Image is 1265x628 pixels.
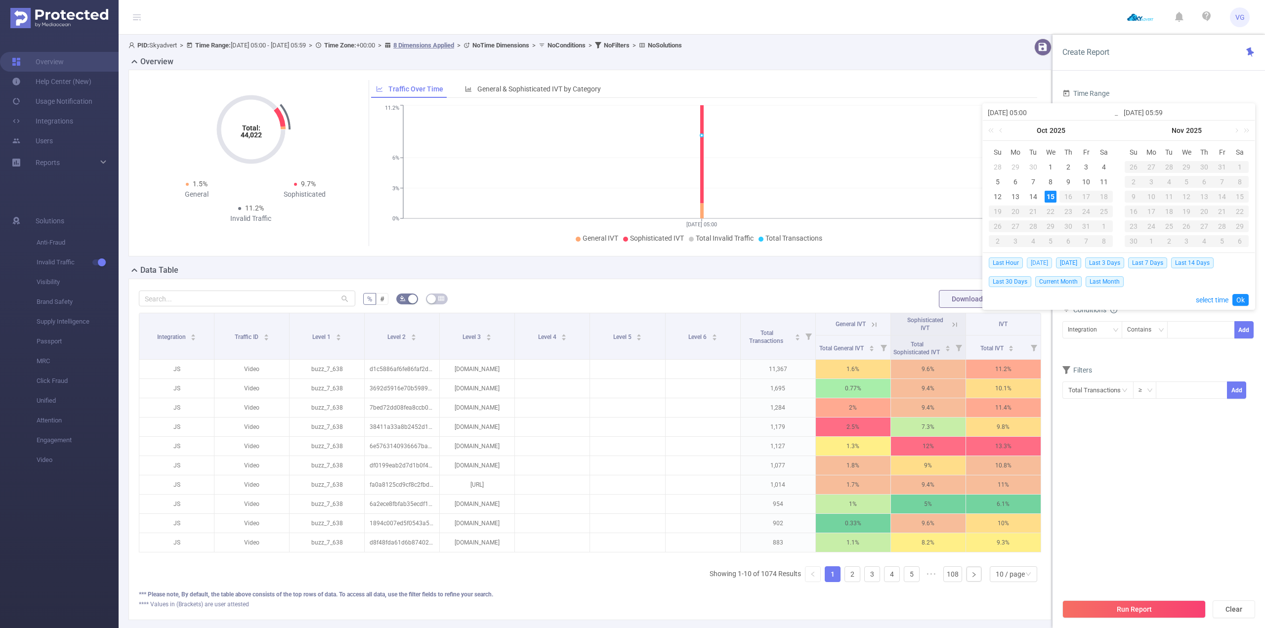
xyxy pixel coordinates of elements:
[1045,176,1056,188] div: 8
[1062,47,1109,57] span: Create Report
[1007,160,1024,174] td: September 29, 2025
[1077,174,1095,189] td: October 10, 2025
[1195,189,1213,204] td: November 13, 2025
[1059,174,1077,189] td: October 9, 2025
[810,571,816,577] i: icon: left
[1160,235,1178,247] div: 2
[988,107,1114,119] input: Start date
[1125,234,1142,249] td: November 30, 2025
[388,85,443,93] span: Traffic Over Time
[1213,160,1231,174] td: October 31, 2025
[548,42,586,49] b: No Conditions
[1178,145,1196,160] th: Wed
[1080,161,1092,173] div: 3
[1195,145,1213,160] th: Thu
[1178,161,1196,173] div: 29
[904,566,920,582] li: 5
[1195,174,1213,189] td: November 6, 2025
[1231,189,1249,204] td: November 15, 2025
[1059,235,1077,247] div: 6
[944,567,962,582] a: 108
[1213,176,1231,188] div: 7
[1124,107,1250,119] input: End date
[924,566,939,582] li: Next 5 Pages
[1059,220,1077,232] div: 30
[1178,148,1196,157] span: We
[1095,235,1113,247] div: 8
[884,566,900,582] li: 4
[37,351,119,371] span: MRC
[1178,174,1196,189] td: November 5, 2025
[630,42,639,49] span: >
[1125,145,1142,160] th: Sun
[1232,294,1249,306] a: Ok
[392,185,399,192] tspan: 3%
[1147,387,1153,394] i: icon: down
[1231,176,1249,188] div: 8
[1142,189,1160,204] td: November 10, 2025
[1049,121,1066,140] a: 2025
[1062,176,1074,188] div: 9
[1160,148,1178,157] span: Tu
[1042,219,1060,234] td: October 29, 2025
[924,566,939,582] span: •••
[37,252,119,272] span: Invalid Traffic
[1171,121,1185,140] a: Nov
[1185,121,1203,140] a: 2025
[1036,121,1049,140] a: Oct
[825,566,841,582] li: 1
[1231,148,1249,157] span: Sa
[904,567,919,582] a: 5
[1042,160,1060,174] td: October 1, 2025
[989,234,1007,249] td: November 2, 2025
[392,155,399,161] tspan: 6%
[1042,148,1060,157] span: We
[989,220,1007,232] div: 26
[1027,161,1039,173] div: 30
[1024,189,1042,204] td: October 14, 2025
[1213,220,1231,232] div: 28
[1213,600,1255,618] button: Clear
[989,160,1007,174] td: September 28, 2025
[1213,219,1231,234] td: November 28, 2025
[1077,235,1095,247] div: 7
[1160,191,1178,203] div: 11
[1077,145,1095,160] th: Fri
[1024,148,1042,157] span: Tu
[1059,204,1077,219] td: October 23, 2025
[12,111,73,131] a: Integrations
[193,180,208,188] span: 1.5%
[1059,206,1077,217] div: 23
[696,234,754,242] span: Total Invalid Traffic
[1142,235,1160,247] div: 1
[1142,145,1160,160] th: Mon
[1059,160,1077,174] td: October 2, 2025
[1195,191,1213,203] div: 13
[1125,161,1142,173] div: 26
[1095,160,1113,174] td: October 4, 2025
[472,42,529,49] b: No Time Dimensions
[1160,145,1178,160] th: Tue
[1238,121,1251,140] a: Next year (Control + right)
[1231,161,1249,173] div: 1
[1007,220,1024,232] div: 27
[825,567,840,582] a: 1
[1062,89,1109,97] span: Time Range
[765,234,822,242] span: Total Transactions
[989,148,1007,157] span: Su
[12,91,92,111] a: Usage Notification
[1160,160,1178,174] td: October 28, 2025
[37,371,119,391] span: Click Fraud
[400,295,406,301] i: icon: bg-colors
[1213,234,1231,249] td: December 5, 2025
[844,566,860,582] li: 2
[1231,234,1249,249] td: December 6, 2025
[1142,148,1160,157] span: Mo
[1235,7,1245,27] span: VG
[240,131,261,139] tspan: 44,022
[1213,206,1231,217] div: 21
[1095,234,1113,249] td: November 8, 2025
[865,567,880,582] a: 3
[1178,234,1196,249] td: December 3, 2025
[1024,206,1042,217] div: 21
